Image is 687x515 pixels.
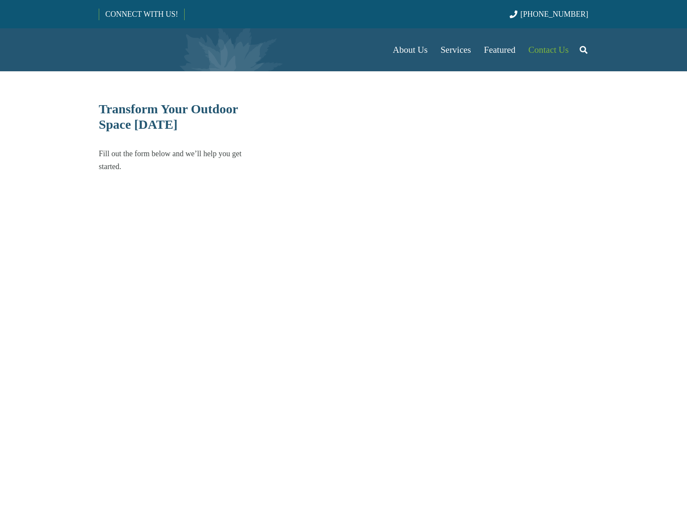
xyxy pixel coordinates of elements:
[477,28,522,71] a: Featured
[393,45,428,55] span: About Us
[441,45,471,55] span: Services
[510,10,588,18] a: [PHONE_NUMBER]
[575,39,592,61] a: Search
[99,147,259,173] p: Fill out the form below and we’ll help you get started.
[99,102,238,131] span: Transform Your Outdoor Space [DATE]
[529,45,569,55] span: Contact Us
[522,28,575,71] a: Contact Us
[99,33,241,67] a: Borst-Logo
[520,10,588,18] span: [PHONE_NUMBER]
[434,28,477,71] a: Services
[386,28,434,71] a: About Us
[484,45,515,55] span: Featured
[99,4,184,24] a: CONNECT WITH US!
